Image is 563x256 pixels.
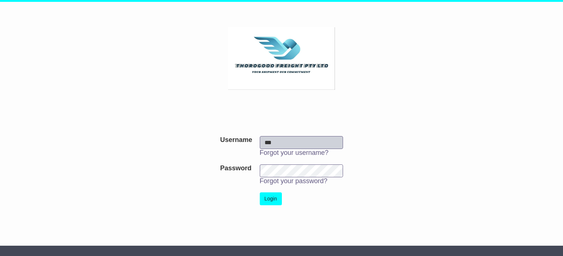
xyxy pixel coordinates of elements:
label: Username [220,136,252,144]
label: Password [220,164,251,173]
a: Forgot your password? [260,177,328,185]
button: Login [260,192,282,205]
a: Forgot your username? [260,149,329,156]
img: Thorogood Freight Pty Ltd [228,27,335,90]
